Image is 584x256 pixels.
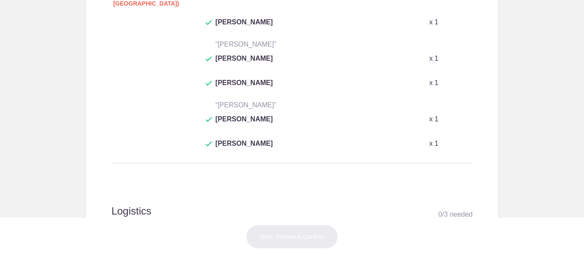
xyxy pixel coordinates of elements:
img: Check dark green [206,117,212,122]
p: x 1 [429,138,438,149]
img: Check dark green [206,20,212,25]
img: Check dark green [206,141,212,147]
button: Next: Review & Confirm [246,225,338,249]
span: [PERSON_NAME] [215,78,273,98]
div: 0 3 needed [438,208,472,221]
p: x 1 [429,17,438,27]
span: [PERSON_NAME] [215,114,273,135]
span: “[PERSON_NAME]” [215,41,276,48]
span: [PERSON_NAME] [215,53,273,74]
p: x 1 [429,78,438,88]
span: [PERSON_NAME] [215,138,273,159]
span: [PERSON_NAME] [215,17,273,38]
h2: Logistics [112,204,473,228]
img: Check dark green [206,81,212,86]
p: x 1 [429,53,438,64]
span: / [442,211,444,218]
p: x 1 [429,114,438,124]
span: “[PERSON_NAME]” [215,101,276,109]
img: Check dark green [206,56,212,62]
